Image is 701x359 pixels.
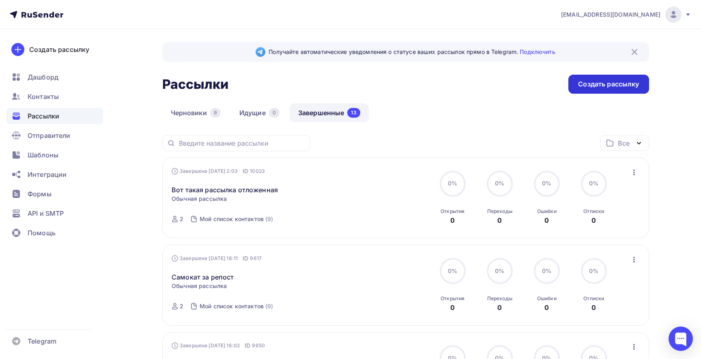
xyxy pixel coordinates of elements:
[162,103,229,122] a: Черновики9
[28,72,58,82] span: Дашборд
[497,303,502,312] div: 0
[172,272,234,282] a: Самокат за репост
[618,138,629,148] div: Все
[544,303,549,312] div: 0
[487,208,512,215] div: Переходы
[578,80,639,89] div: Создать рассылку
[250,167,265,175] span: 10023
[265,215,273,223] div: (9)
[243,167,248,175] span: ID
[450,215,455,225] div: 0
[180,302,183,310] div: 2
[210,108,221,118] div: 9
[450,303,455,312] div: 0
[28,92,59,101] span: Контакты
[269,48,555,56] span: Получайте автоматические уведомления о статусе ваших рассылок прямо в Telegram.
[172,282,227,290] span: Обычная рассылка
[583,295,604,302] div: Отписки
[589,180,598,187] span: 0%
[199,213,274,226] a: Мой список контактов (9)
[544,215,549,225] div: 0
[172,195,227,203] span: Обычная рассылка
[180,215,183,223] div: 2
[591,215,596,225] div: 0
[537,295,557,302] div: Ошибки
[172,254,262,262] div: Завершена [DATE] 18:11
[29,45,89,54] div: Создать рассылку
[172,167,265,175] div: Завершена [DATE] 2:03
[179,139,305,148] input: Введите название рассылки
[256,47,265,57] img: Telegram
[347,108,360,118] div: 13
[6,88,103,105] a: Контакты
[542,180,551,187] span: 0%
[6,186,103,202] a: Формы
[28,336,56,346] span: Telegram
[200,215,264,223] div: Мой список контактов
[269,108,280,118] div: 0
[252,342,265,350] span: 9650
[6,108,103,124] a: Рассылки
[231,103,288,122] a: Идущие0
[497,215,502,225] div: 0
[199,300,274,313] a: Мой список контактов (9)
[6,147,103,163] a: Шаблоны
[6,69,103,85] a: Дашборд
[290,103,369,122] a: Завершенные13
[537,208,557,215] div: Ошибки
[200,302,264,310] div: Мой список контактов
[583,208,604,215] div: Отписки
[487,295,512,302] div: Переходы
[520,48,555,55] a: Подключить
[495,180,504,187] span: 0%
[441,295,464,302] div: Открытия
[28,111,59,121] span: Рассылки
[250,254,262,262] span: 9617
[245,342,250,350] span: ID
[243,254,248,262] span: ID
[589,267,598,274] span: 0%
[561,11,660,19] span: [EMAIL_ADDRESS][DOMAIN_NAME]
[591,303,596,312] div: 0
[28,228,56,238] span: Помощь
[265,302,273,310] div: (9)
[28,150,58,160] span: Шаблоны
[542,267,551,274] span: 0%
[441,208,464,215] div: Открытия
[172,342,265,350] div: Завершена [DATE] 16:02
[6,127,103,144] a: Отправители
[172,185,278,195] a: Вот такая рассылка отложенная
[600,135,649,151] button: Все
[561,6,691,23] a: [EMAIL_ADDRESS][DOMAIN_NAME]
[28,131,71,140] span: Отправители
[448,180,457,187] span: 0%
[28,170,67,179] span: Интеграции
[28,209,64,218] span: API и SMTP
[495,267,504,274] span: 0%
[448,267,457,274] span: 0%
[28,189,52,199] span: Формы
[162,76,229,92] h2: Рассылки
